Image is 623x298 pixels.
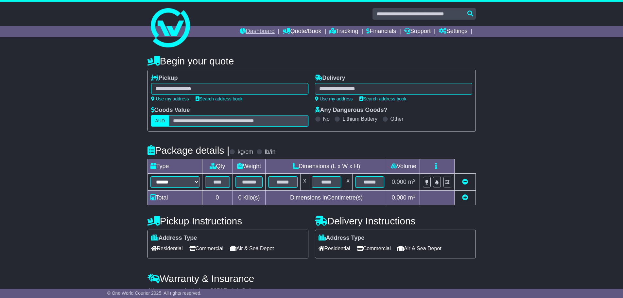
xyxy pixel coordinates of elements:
a: Use my address [151,96,189,101]
a: Quote/Book [283,26,321,37]
span: 0.000 [392,194,407,201]
label: AUD [151,115,169,127]
span: Residential [319,243,350,254]
label: kg/cm [237,149,253,156]
a: Tracking [329,26,358,37]
h4: Begin your quote [147,56,476,66]
sup: 3 [413,194,416,199]
a: Use my address [315,96,353,101]
div: All our quotes include a $ FreightSafe warranty. [147,288,476,295]
h4: Package details | [147,145,230,156]
td: x [344,174,352,191]
td: Total [147,191,202,205]
td: Dimensions (L x W x H) [266,159,387,174]
span: Air & Sea Depot [230,243,274,254]
td: Dimensions in Centimetre(s) [266,191,387,205]
label: Other [390,116,404,122]
label: Goods Value [151,107,190,114]
span: Air & Sea Depot [397,243,441,254]
a: Remove this item [462,179,468,185]
label: Address Type [151,235,197,242]
span: 250 [214,288,223,294]
a: Add new item [462,194,468,201]
a: Settings [439,26,468,37]
h4: Pickup Instructions [147,216,308,226]
td: x [301,174,309,191]
a: Search address book [359,96,407,101]
sup: 3 [413,178,416,183]
label: Address Type [319,235,365,242]
span: Commercial [189,243,223,254]
h4: Warranty & Insurance [147,273,476,284]
label: Pickup [151,75,178,82]
span: 0 [238,194,241,201]
label: Lithium Battery [342,116,377,122]
span: m [408,194,416,201]
label: Any Dangerous Goods? [315,107,388,114]
a: Dashboard [240,26,275,37]
a: Search address book [196,96,243,101]
h4: Delivery Instructions [315,216,476,226]
td: Weight [233,159,266,174]
span: © One World Courier 2025. All rights reserved. [107,290,202,296]
a: Support [404,26,431,37]
label: No [323,116,330,122]
td: Kilo(s) [233,191,266,205]
span: Residential [151,243,183,254]
td: 0 [202,191,233,205]
td: Volume [387,159,420,174]
label: Delivery [315,75,345,82]
span: Commercial [357,243,391,254]
td: Qty [202,159,233,174]
label: lb/in [265,149,275,156]
span: 0.000 [392,179,407,185]
a: Financials [366,26,396,37]
span: m [408,179,416,185]
td: Type [147,159,202,174]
